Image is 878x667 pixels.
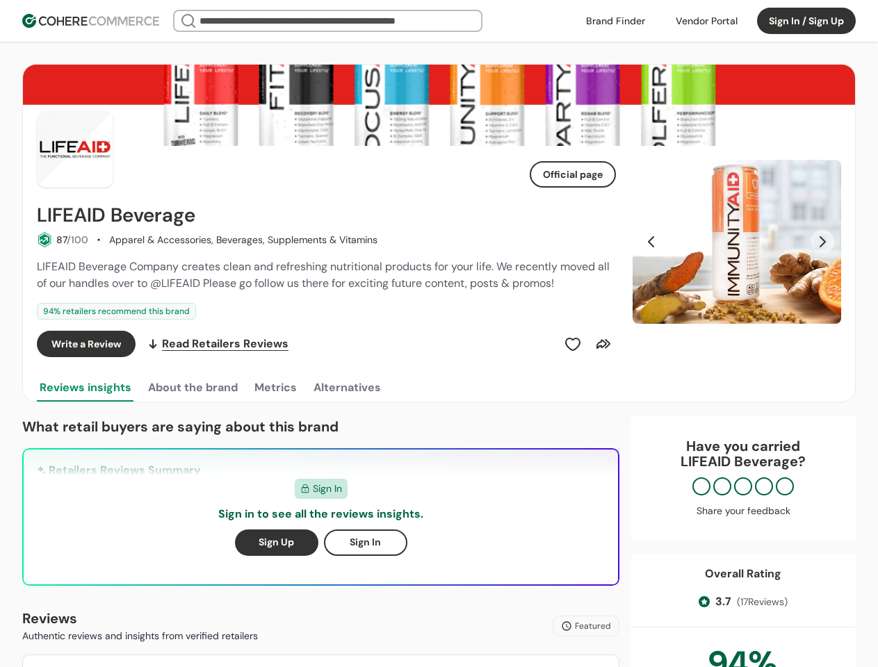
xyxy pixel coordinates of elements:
[530,161,616,188] button: Official page
[633,160,841,324] div: Carousel
[705,566,781,582] div: Overall Rating
[147,331,288,357] a: Read Retailers Reviews
[313,481,342,496] span: Sign In
[22,14,159,28] img: Cohere Logo
[22,629,258,643] p: Authentic reviews and insights from verified retailers
[67,233,88,246] span: /100
[811,230,834,254] button: Next Slide
[162,336,288,352] span: Read Retailers Reviews
[218,506,423,522] p: Sign in to see all the reviews insights.
[37,331,136,357] button: Write a Review
[737,595,788,609] span: ( 17 Reviews)
[252,374,300,402] button: Metrics
[37,259,610,290] span: LIFEAID Beverage Company creates clean and refreshing nutritional products for your life. We rece...
[757,8,856,34] button: Sign In / Sign Up
[715,593,731,610] span: 3.7
[644,438,842,469] div: Have you carried
[37,111,113,188] img: Brand Photo
[37,204,195,227] h2: LIFEAID Beverage
[37,303,196,320] div: 94 % retailers recommend this brand
[633,160,841,324] div: Slide 1
[235,529,318,556] button: Sign Up
[22,416,619,437] p: What retail buyers are saying about this brand
[56,233,67,246] span: 87
[644,504,842,518] div: Share your feedback
[23,65,855,146] img: Brand cover image
[644,454,842,469] p: LIFEAID Beverage ?
[311,374,384,402] button: Alternatives
[22,609,77,627] b: Reviews
[324,529,407,556] button: Sign In
[145,374,241,402] button: About the brand
[109,233,377,247] div: Apparel & Accessories, Beverages, Supplements & Vitamins
[640,230,663,254] button: Previous Slide
[633,160,841,324] img: Slide 0
[37,374,134,402] button: Reviews insights
[575,620,611,632] span: Featured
